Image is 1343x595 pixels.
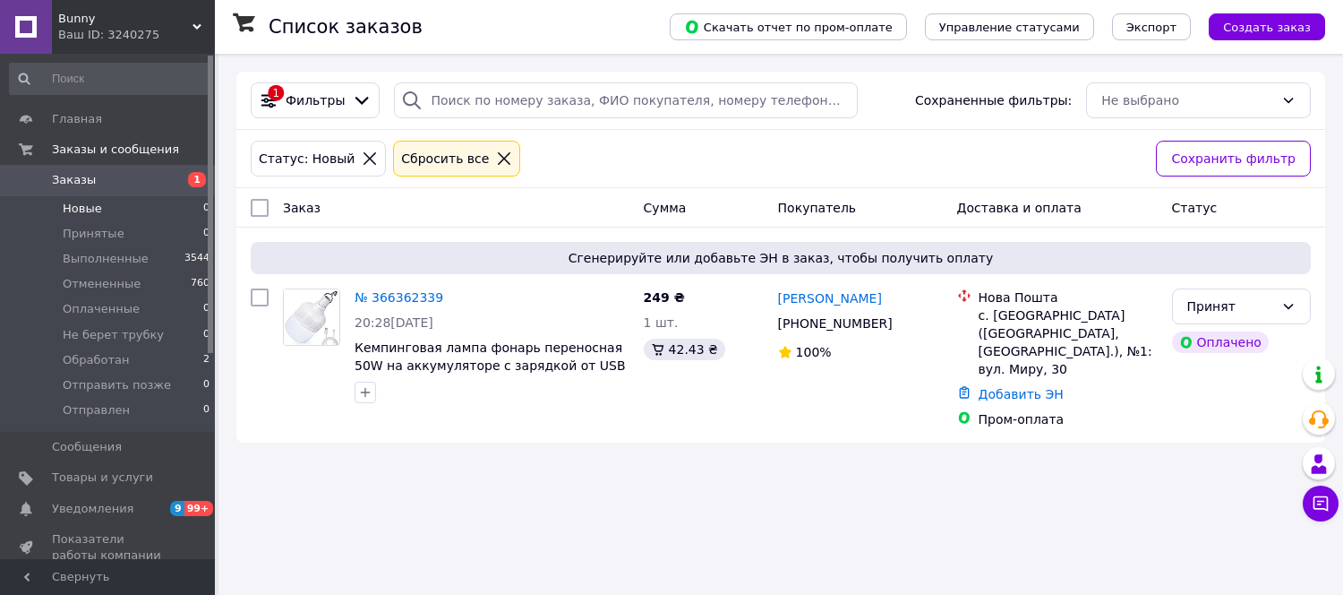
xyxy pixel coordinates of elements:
[191,276,210,292] span: 760
[63,377,171,393] span: Отправить позже
[778,316,893,331] span: [PHONE_NUMBER]
[52,172,96,188] span: Заказы
[979,387,1064,401] a: Добавить ЭН
[184,251,210,267] span: 3544
[1172,332,1269,353] div: Оплачено
[925,13,1094,40] button: Управление статусами
[1191,19,1325,33] a: Создать заказ
[1187,297,1274,316] div: Принят
[63,226,124,242] span: Принятые
[188,172,206,187] span: 1
[170,501,184,516] span: 9
[283,289,340,346] a: Фото товару
[355,290,443,305] a: № 366362339
[63,251,149,267] span: Выполненные
[286,91,345,109] span: Фильтры
[203,226,210,242] span: 0
[52,531,166,564] span: Показатели работы компании
[778,201,857,215] span: Покупатель
[979,289,1158,306] div: Нова Пошта
[355,341,626,373] a: Кемпинговая лампа фонарь переносная 50W на аккумуляторе с зарядкой от USB
[939,21,1080,34] span: Управление статусами
[1101,91,1274,110] div: Не выбрано
[63,402,130,418] span: Отправлен
[1209,13,1325,40] button: Создать заказ
[1171,149,1296,168] span: Сохранить фильтр
[203,402,210,418] span: 0
[63,327,164,343] span: Не берет трубку
[63,201,102,217] span: Новые
[258,249,1304,267] span: Сгенерируйте или добавьте ЭН в заказ, чтобы получить оплату
[1126,21,1176,34] span: Экспорт
[796,345,832,359] span: 100%
[979,410,1158,428] div: Пром-оплата
[203,201,210,217] span: 0
[644,290,685,305] span: 249 ₴
[1303,486,1339,522] button: Чат с покупателем
[52,439,122,455] span: Сообщения
[670,13,907,40] button: Скачать отчет по пром-оплате
[269,16,423,38] h1: Список заказов
[394,82,857,118] input: Поиск по номеру заказа, ФИО покупателя, номеру телефона, Email, номеру накладной
[1223,21,1311,34] span: Создать заказ
[203,377,210,393] span: 0
[58,27,215,43] div: Ваш ID: 3240275
[255,149,358,168] div: Статус: Новый
[63,276,141,292] span: Отмененные
[63,301,140,317] span: Оплаченные
[778,289,882,307] a: [PERSON_NAME]
[355,315,433,330] span: 20:28[DATE]
[398,149,492,168] div: Сбросить все
[284,289,339,345] img: Фото товару
[58,11,192,27] span: Bunny
[52,501,133,517] span: Уведомления
[184,501,214,516] span: 99+
[1112,13,1191,40] button: Экспорт
[979,306,1158,378] div: с. [GEOGRAPHIC_DATA] ([GEOGRAPHIC_DATA], [GEOGRAPHIC_DATA].), №1: вул. Миру, 30
[52,470,153,486] span: Товары и услуги
[644,315,679,330] span: 1 шт.
[644,339,725,360] div: 42.43 ₴
[52,142,179,158] span: Заказы и сообщения
[203,352,210,368] span: 2
[203,301,210,317] span: 0
[1156,141,1311,177] button: Сохранить фильтр
[203,327,210,343] span: 0
[644,201,687,215] span: Сумма
[915,91,1072,109] span: Сохраненные фильтры:
[1172,201,1218,215] span: Статус
[684,19,893,35] span: Скачать отчет по пром-оплате
[957,201,1082,215] span: Доставка и оплата
[9,63,211,95] input: Поиск
[52,111,102,127] span: Главная
[63,352,129,368] span: Обработан
[283,201,321,215] span: Заказ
